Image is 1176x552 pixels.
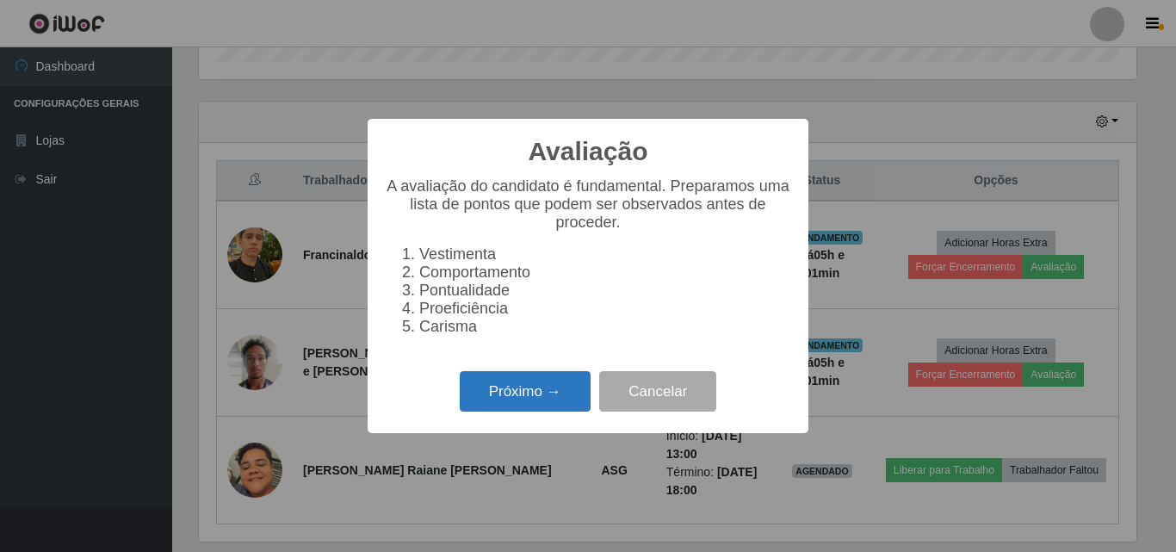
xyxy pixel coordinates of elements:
p: A avaliação do candidato é fundamental. Preparamos uma lista de pontos que podem ser observados a... [385,177,791,232]
button: Próximo → [460,371,591,412]
h2: Avaliação [529,136,648,167]
li: Pontualidade [419,282,791,300]
button: Cancelar [599,371,716,412]
li: Proeficiência [419,300,791,318]
li: Vestimenta [419,245,791,264]
li: Carisma [419,318,791,336]
li: Comportamento [419,264,791,282]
